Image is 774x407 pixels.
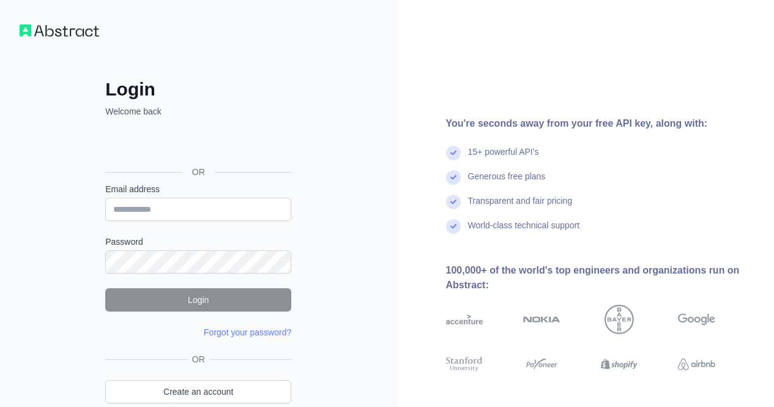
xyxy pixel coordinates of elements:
[105,288,291,312] button: Login
[105,236,291,248] label: Password
[446,170,461,185] img: check mark
[446,305,483,334] img: accenture
[99,131,295,158] iframe: Google ile Oturum Açma Düğmesi
[446,219,461,234] img: check mark
[468,170,546,195] div: Generous free plans
[446,195,461,209] img: check mark
[204,327,291,337] a: Forgot your password?
[468,219,580,244] div: World-class technical support
[20,24,99,37] img: Workflow
[105,78,291,100] h2: Login
[446,263,755,293] div: 100,000+ of the world's top engineers and organizations run on Abstract:
[468,195,573,219] div: Transparent and fair pricing
[605,305,634,334] img: bayer
[523,355,560,373] img: payoneer
[105,380,291,403] a: Create an account
[523,305,560,334] img: nokia
[678,355,715,373] img: airbnb
[468,146,539,170] div: 15+ powerful API's
[601,355,638,373] img: shopify
[446,146,461,160] img: check mark
[678,305,715,334] img: google
[105,183,291,195] label: Email address
[105,105,291,118] p: Welcome back
[182,166,215,178] span: OR
[446,116,755,131] div: You're seconds away from your free API key, along with:
[446,355,483,373] img: stanford university
[187,353,210,365] span: OR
